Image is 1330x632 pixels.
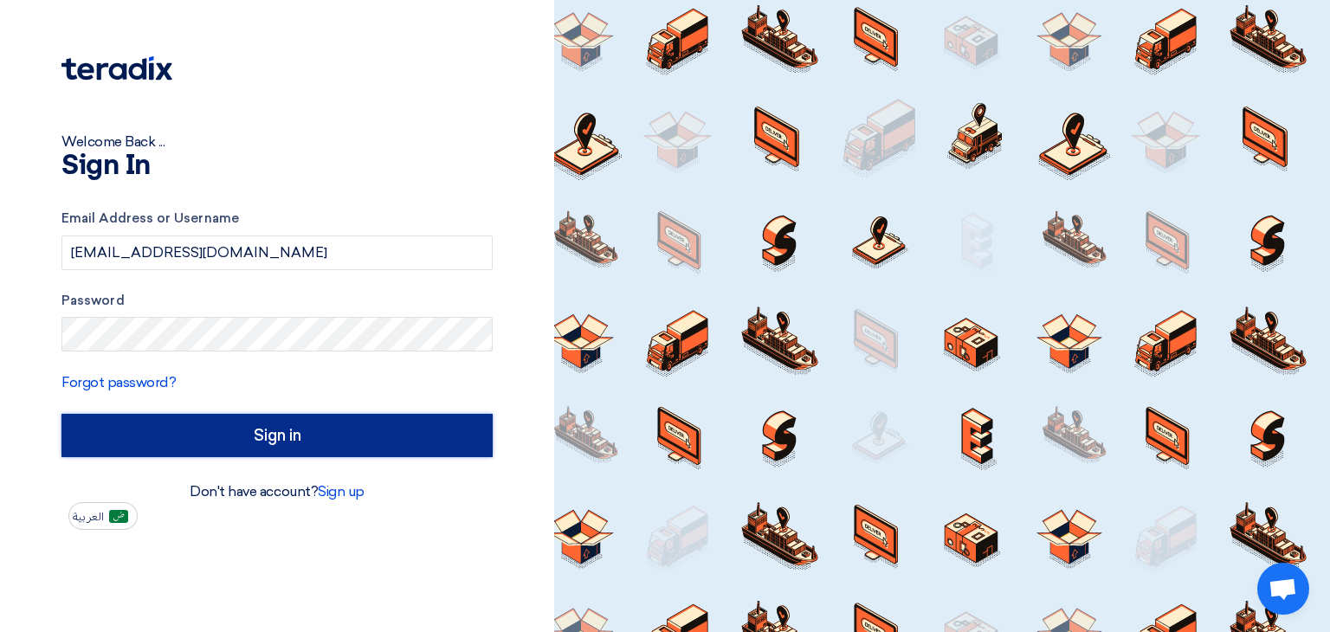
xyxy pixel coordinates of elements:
[61,414,493,457] input: Sign in
[109,510,128,523] img: ar-AR.png
[1257,563,1309,615] div: Open chat
[61,481,493,502] div: Don't have account?
[61,152,493,180] h1: Sign In
[68,502,138,530] button: العربية
[61,235,493,270] input: Enter your business email or username
[61,209,493,229] label: Email Address or Username
[61,374,176,390] a: Forgot password?
[73,511,104,523] span: العربية
[318,483,365,500] a: Sign up
[61,291,493,311] label: Password
[61,56,172,81] img: Teradix logo
[61,132,493,152] div: Welcome Back ...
